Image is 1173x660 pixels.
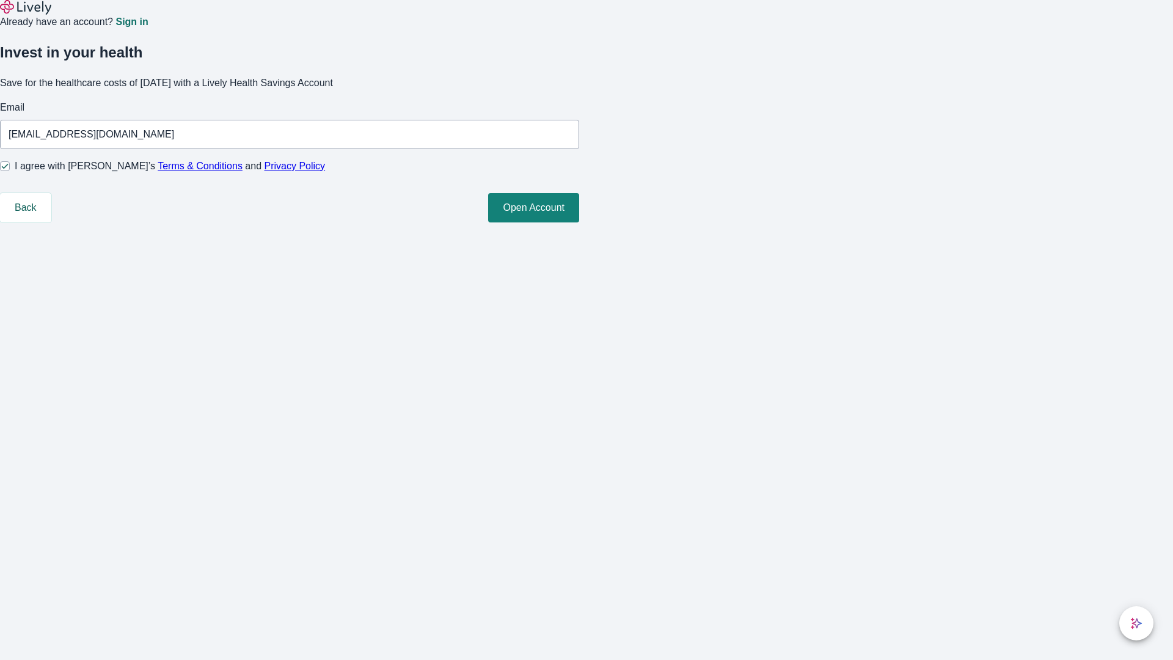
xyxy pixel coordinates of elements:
a: Privacy Policy [265,161,326,171]
a: Terms & Conditions [158,161,243,171]
a: Sign in [115,17,148,27]
button: chat [1119,606,1153,640]
button: Open Account [488,193,579,222]
svg: Lively AI Assistant [1130,617,1142,629]
span: I agree with [PERSON_NAME]’s and [15,159,325,174]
